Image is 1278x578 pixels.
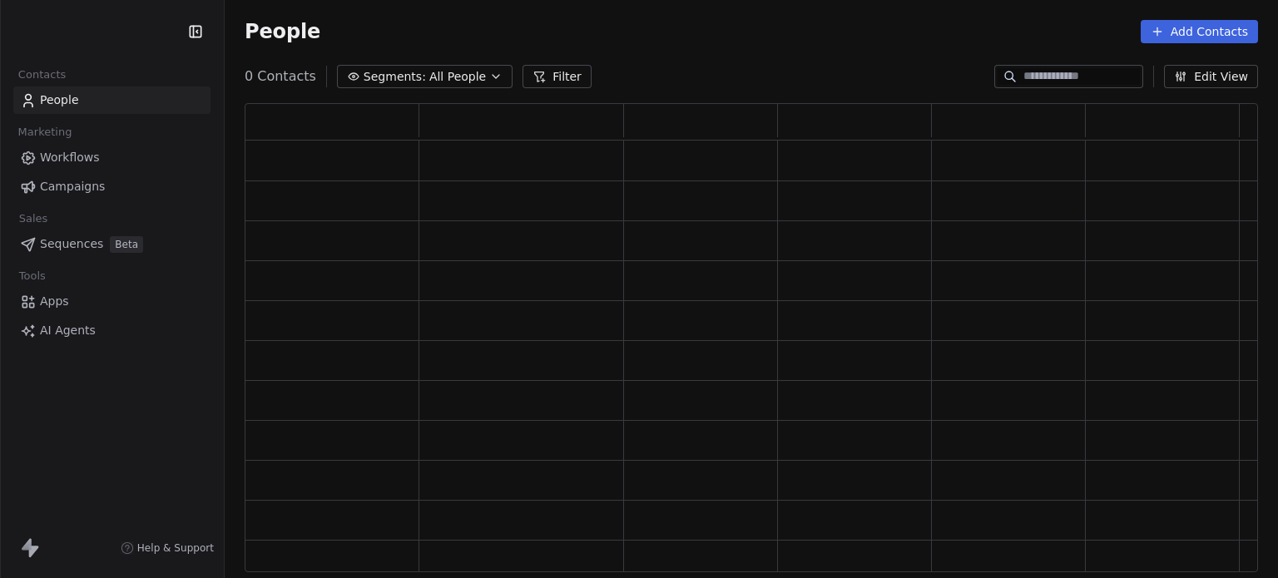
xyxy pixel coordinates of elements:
span: Sales [12,206,55,231]
span: Segments: [364,68,426,86]
span: Sequences [40,235,103,253]
a: AI Agents [13,317,211,344]
button: Filter [523,65,592,88]
span: Marketing [11,120,79,145]
a: Campaigns [13,173,211,200]
span: Beta [110,236,143,253]
button: Add Contacts [1141,20,1258,43]
span: Contacts [11,62,73,87]
span: Help & Support [137,541,214,555]
span: Campaigns [40,178,105,195]
span: Tools [12,264,52,289]
a: Apps [13,288,211,315]
span: 0 Contacts [245,67,316,86]
span: People [40,91,79,109]
a: Help & Support [121,541,214,555]
span: Apps [40,293,69,310]
span: AI Agents [40,322,96,339]
button: Edit View [1164,65,1258,88]
a: People [13,86,211,114]
a: SequencesBeta [13,230,211,258]
span: All People [429,68,486,86]
span: Workflows [40,149,100,166]
span: People [245,19,320,44]
a: Workflows [13,144,211,171]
